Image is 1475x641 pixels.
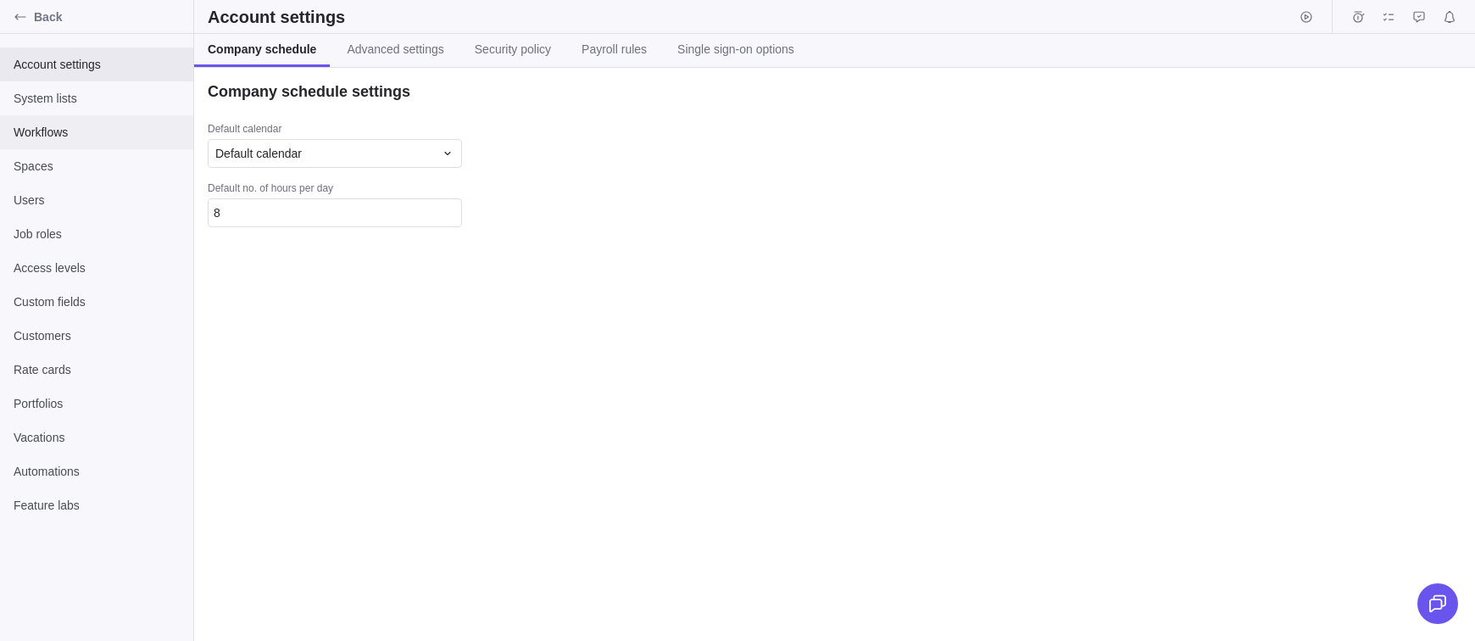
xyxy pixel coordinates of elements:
span: Default calendar [215,145,302,162]
span: Single sign-on options [677,41,794,58]
span: Users [14,192,180,209]
span: Spaces [14,158,180,175]
input: Default no. of hours per day [208,198,462,227]
a: Payroll rules [568,34,660,67]
a: Time logs [1346,13,1370,26]
a: Security policy [461,34,565,67]
a: Single sign-on options [664,34,808,67]
span: Notifications [1438,5,1461,29]
span: System lists [14,90,180,107]
span: Rate cards [14,361,180,378]
span: Security policy [475,41,551,58]
span: Approval requests [1407,5,1431,29]
span: Job roles [14,226,180,242]
span: Advanced settings [347,41,443,58]
span: Workflows [14,124,180,141]
span: Custom fields [14,293,180,310]
span: Customers [14,327,180,344]
a: My assignments [1377,13,1400,26]
div: Default calendar [208,122,801,139]
span: My assignments [1377,5,1400,29]
a: Company schedule [194,34,330,67]
span: Time logs [1346,5,1370,29]
span: Back [34,8,186,25]
span: Payroll rules [582,41,647,58]
a: Advanced settings [333,34,457,67]
h2: Account settings [208,5,345,29]
span: Feature labs [14,497,180,514]
div: Default no. of hours per day [208,181,462,198]
span: Account settings [14,56,180,73]
span: Company schedule [208,41,316,58]
span: Start timer [1294,5,1318,29]
span: Portfolios [14,395,180,412]
span: Automations [14,463,180,480]
span: Access levels [14,259,180,276]
a: Notifications [1438,13,1461,26]
span: Vacations [14,429,180,446]
h3: Company schedule settings [208,81,410,102]
a: Approval requests [1407,13,1431,26]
